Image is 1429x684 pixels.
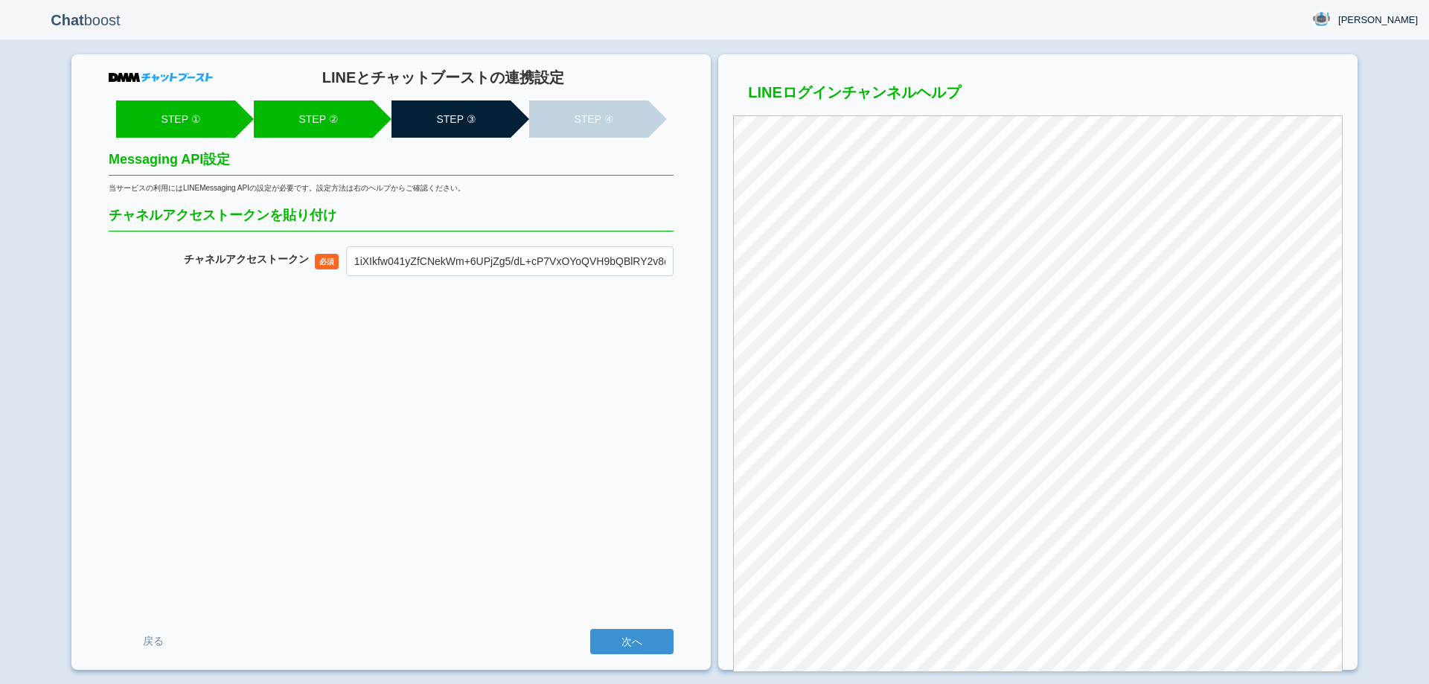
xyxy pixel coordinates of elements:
a: 戻る [109,627,198,655]
span: 必須 [315,254,339,269]
img: User Image [1312,10,1331,28]
div: 当サービスの利用にはLINEMessaging APIの設定が必要です。設定方法は右のヘルプからご確認ください。 [109,183,674,194]
h1: LINEとチャットブーストの連携設定 [213,69,674,86]
input: 次へ [590,629,674,654]
img: DMMチャットブースト [109,73,213,82]
input: xxxxxx [346,246,674,276]
li: STEP ① [116,100,235,138]
li: STEP ③ [391,100,511,138]
h2: Messaging API設定 [109,153,674,176]
li: STEP ② [254,100,373,138]
li: STEP ④ [529,100,648,138]
h2: チャネルアクセストークンを貼り付け [109,208,674,231]
label: チャネル アクセストークン [184,253,309,266]
p: boost [11,1,160,39]
h3: LINEログインチャンネルヘルプ [733,84,1343,108]
span: [PERSON_NAME] [1338,13,1418,28]
b: Chat [51,12,83,28]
